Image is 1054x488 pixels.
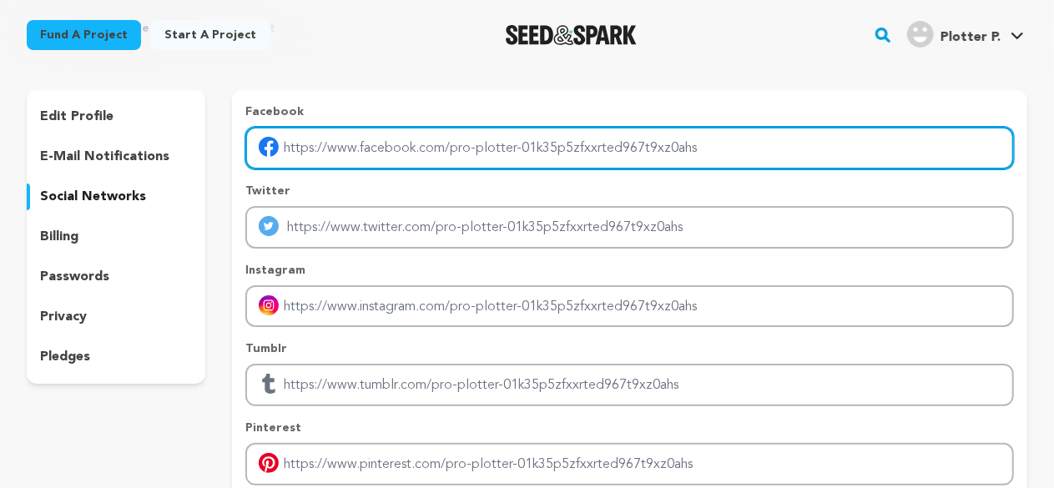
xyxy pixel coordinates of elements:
[245,340,1014,357] p: Tumblr
[259,374,279,394] img: tumblr.svg
[40,347,90,367] p: pledges
[40,107,113,127] p: edit profile
[27,304,205,330] button: privacy
[245,420,1014,436] p: Pinterest
[506,25,637,45] img: Seed&Spark Logo Dark Mode
[245,364,1014,406] input: Enter tubmlr profile link
[259,295,279,315] img: instagram-mobile.svg
[151,20,270,50] a: Start a project
[27,143,205,170] button: e-mail notifications
[245,127,1014,169] input: Enter facebook profile link
[40,187,146,207] p: social networks
[245,206,1014,249] input: Enter twitter profile link
[245,183,1014,199] p: Twitter
[245,443,1014,485] input: Enter pinterest profile link
[27,264,205,290] button: passwords
[259,453,279,473] img: pinterest-mobile.svg
[40,227,78,247] p: billing
[506,25,637,45] a: Seed&Spark Homepage
[904,18,1027,53] span: Plotter P.'s Profile
[40,307,87,327] p: privacy
[259,216,279,236] img: twitter-mobile.svg
[245,262,1014,279] p: Instagram
[907,21,934,48] img: user.png
[245,285,1014,328] input: Enter instagram handle link
[27,184,205,210] button: social networks
[941,31,1001,44] span: Plotter P.
[907,21,1001,48] div: Plotter P.'s Profile
[27,224,205,250] button: billing
[904,18,1027,48] a: Plotter P.'s Profile
[40,267,109,287] p: passwords
[27,344,205,370] button: pledges
[259,137,279,157] img: facebook-mobile.svg
[40,147,169,167] p: e-mail notifications
[27,103,205,130] button: edit profile
[245,103,1014,120] p: Facebook
[27,20,141,50] a: Fund a project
